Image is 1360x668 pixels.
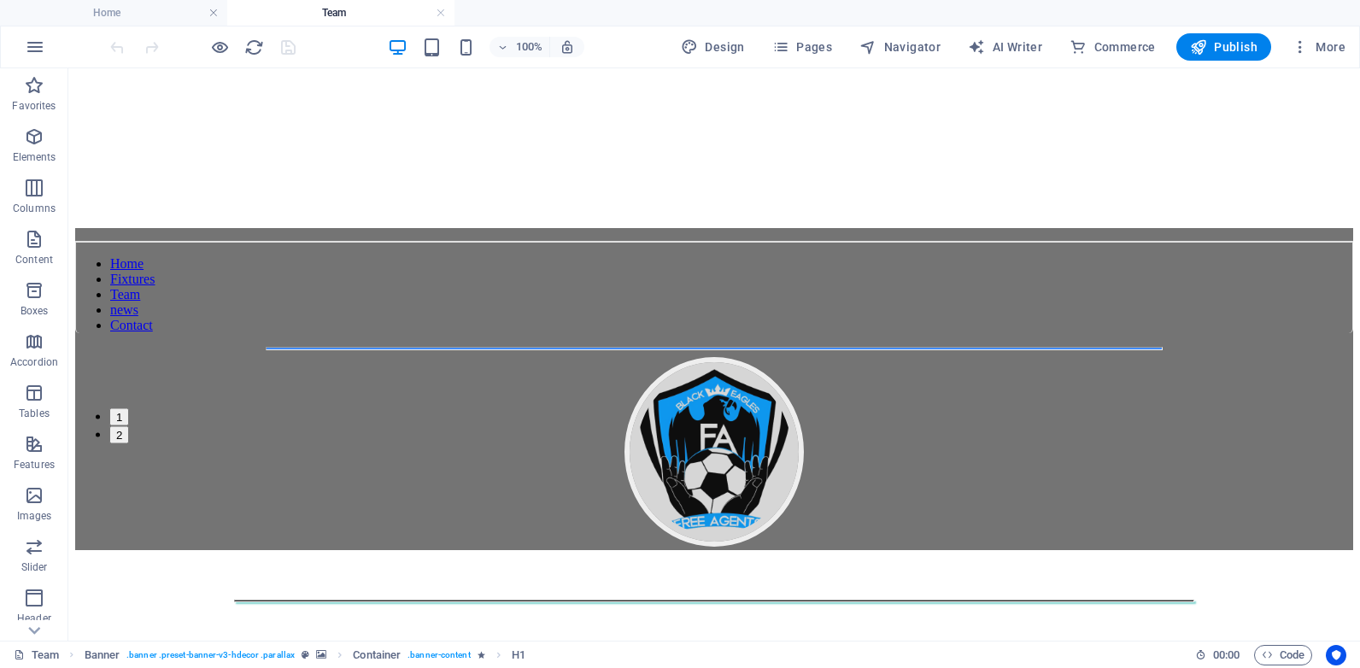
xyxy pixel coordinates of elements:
[10,355,58,369] p: Accordion
[478,650,485,659] i: Element contains an animation
[1063,33,1163,61] button: Commerce
[1225,648,1228,661] span: :
[227,3,454,22] h4: Team
[674,33,752,61] button: Design
[14,458,55,472] p: Features
[316,650,326,659] i: This element contains a background
[1285,33,1352,61] button: More
[244,38,264,57] i: Reload page
[407,645,470,665] span: . banner-content
[15,253,53,267] p: Content
[209,37,230,57] button: Click here to leave preview mode and continue editing
[17,509,52,523] p: Images
[13,150,56,164] p: Elements
[1292,38,1345,56] span: More
[1176,33,1271,61] button: Publish
[1262,645,1304,665] span: Code
[85,645,526,665] nav: breadcrumb
[353,645,401,665] span: Click to select. Double-click to edit
[17,612,51,625] p: Header
[489,37,550,57] button: 100%
[14,645,59,665] a: Click to cancel selection. Double-click to open Pages
[853,33,947,61] button: Navigator
[1213,645,1240,665] span: 00 00
[859,38,941,56] span: Navigator
[765,33,839,61] button: Pages
[961,33,1049,61] button: AI Writer
[85,645,120,665] span: Click to select. Double-click to edit
[302,650,309,659] i: This element is a customizable preset
[560,39,575,55] i: On resize automatically adjust zoom level to fit chosen device.
[1190,38,1257,56] span: Publish
[515,37,542,57] h6: 100%
[19,407,50,420] p: Tables
[21,560,48,574] p: Slider
[674,33,752,61] div: Design (Ctrl+Alt+Y)
[12,99,56,113] p: Favorites
[1254,645,1312,665] button: Code
[21,304,49,318] p: Boxes
[13,202,56,215] p: Columns
[1195,645,1240,665] h6: Session time
[1070,38,1156,56] span: Commerce
[968,38,1042,56] span: AI Writer
[1326,645,1346,665] button: Usercentrics
[243,37,264,57] button: reload
[681,38,745,56] span: Design
[126,645,295,665] span: . banner .preset-banner-v3-hdecor .parallax
[512,645,525,665] span: Click to select. Double-click to edit
[772,38,832,56] span: Pages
